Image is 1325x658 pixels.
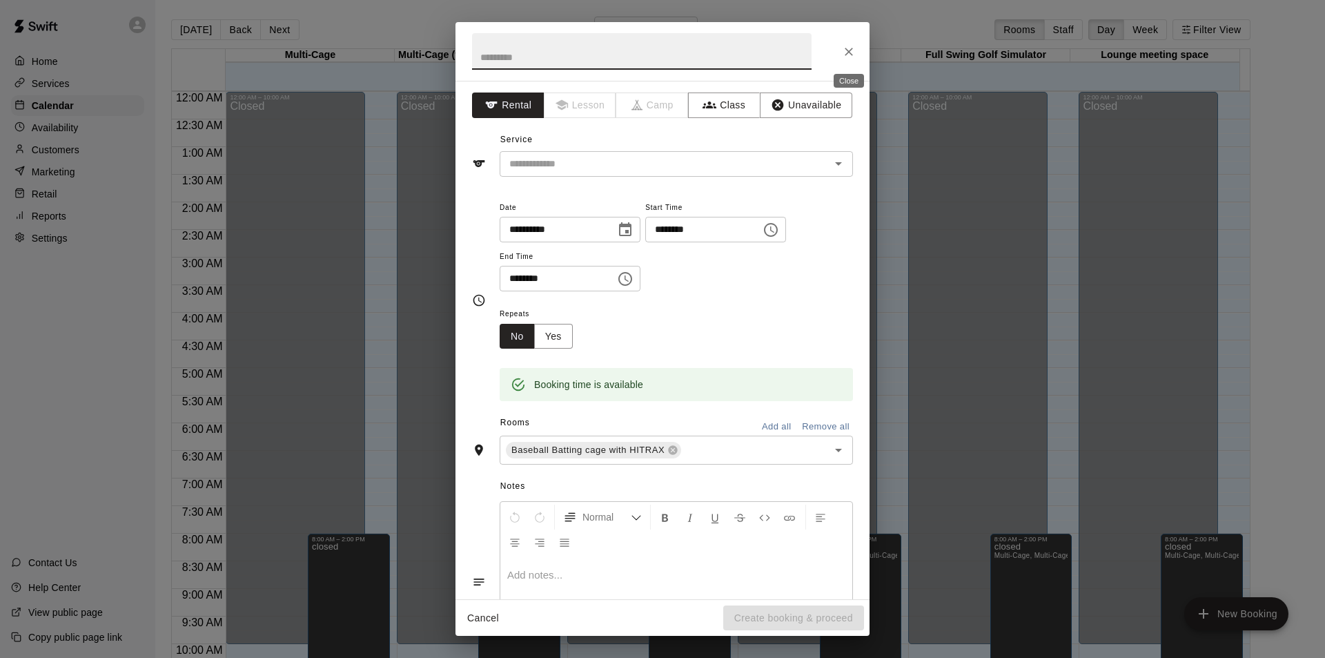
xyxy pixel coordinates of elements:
[500,418,530,427] span: Rooms
[836,39,861,64] button: Close
[678,505,702,530] button: Format Italics
[616,93,689,118] span: Camps can only be created in the Services page
[500,199,640,217] span: Date
[500,248,640,267] span: End Time
[500,305,584,324] span: Repeats
[544,93,617,118] span: Lessons must be created in the Services page first
[500,324,573,349] div: outlined button group
[472,293,486,307] svg: Timing
[754,416,798,438] button: Add all
[829,154,848,173] button: Open
[506,443,670,457] span: Baseball Batting cage with HITRAX
[534,372,643,397] div: Booking time is available
[654,505,677,530] button: Format Bold
[582,510,631,524] span: Normal
[461,606,505,631] button: Cancel
[506,442,681,458] div: Baseball Batting cage with HITRAX
[757,216,785,244] button: Choose time, selected time is 2:30 PM
[798,416,853,438] button: Remove all
[528,530,551,554] button: Right Align
[834,74,864,88] div: Close
[528,505,551,530] button: Redo
[728,505,752,530] button: Format Strikethrough
[778,505,801,530] button: Insert Link
[500,476,853,498] span: Notes
[500,324,535,349] button: No
[753,505,776,530] button: Insert Code
[558,505,647,530] button: Formatting Options
[703,505,727,530] button: Format Underline
[809,505,832,530] button: Left Align
[829,441,848,460] button: Open
[611,216,639,244] button: Choose date, selected date is Aug 20, 2025
[645,199,786,217] span: Start Time
[472,157,486,171] svg: Service
[503,530,527,554] button: Center Align
[553,530,576,554] button: Justify Align
[472,443,486,457] svg: Rooms
[472,93,544,118] button: Rental
[760,93,852,118] button: Unavailable
[503,505,527,530] button: Undo
[472,575,486,589] svg: Notes
[534,324,573,349] button: Yes
[611,265,639,293] button: Choose time, selected time is 3:00 PM
[688,93,760,118] button: Class
[500,135,533,144] span: Service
